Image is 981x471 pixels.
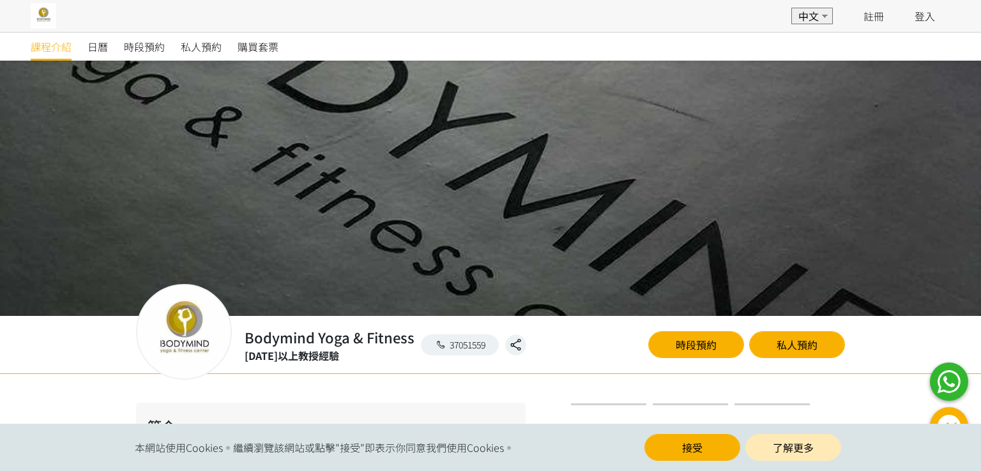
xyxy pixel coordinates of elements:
a: 了解更多 [745,434,841,461]
a: 私人預約 [749,331,845,358]
span: 私人預約 [181,39,222,54]
span: 購買套票 [238,39,278,54]
span: 課程介紹 [31,39,72,54]
a: 37051559 [421,334,499,355]
a: 日曆 [87,33,108,61]
a: 登入 [915,8,935,24]
span: 時段預約 [124,39,165,54]
button: 接受 [644,434,740,461]
h2: 簡介 [148,415,514,437]
a: 註冊 [863,8,884,24]
span: 日曆 [87,39,108,54]
div: [DATE]以上教授經驗 [245,348,414,363]
a: 時段預約 [648,331,744,358]
span: 本網站使用Cookies。繼續瀏覽該網站或點擊"接受"即表示你同意我們使用Cookies。 [135,440,514,455]
a: 私人預約 [181,33,222,61]
a: 購買套票 [238,33,278,61]
a: 時段預約 [124,33,165,61]
a: 課程介紹 [31,33,72,61]
img: 2I6SeW5W6eYajyVCbz3oJhiE9WWz8sZcVXnArBrK.jpg [31,3,56,29]
h2: Bodymind Yoga & Fitness [245,327,414,348]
